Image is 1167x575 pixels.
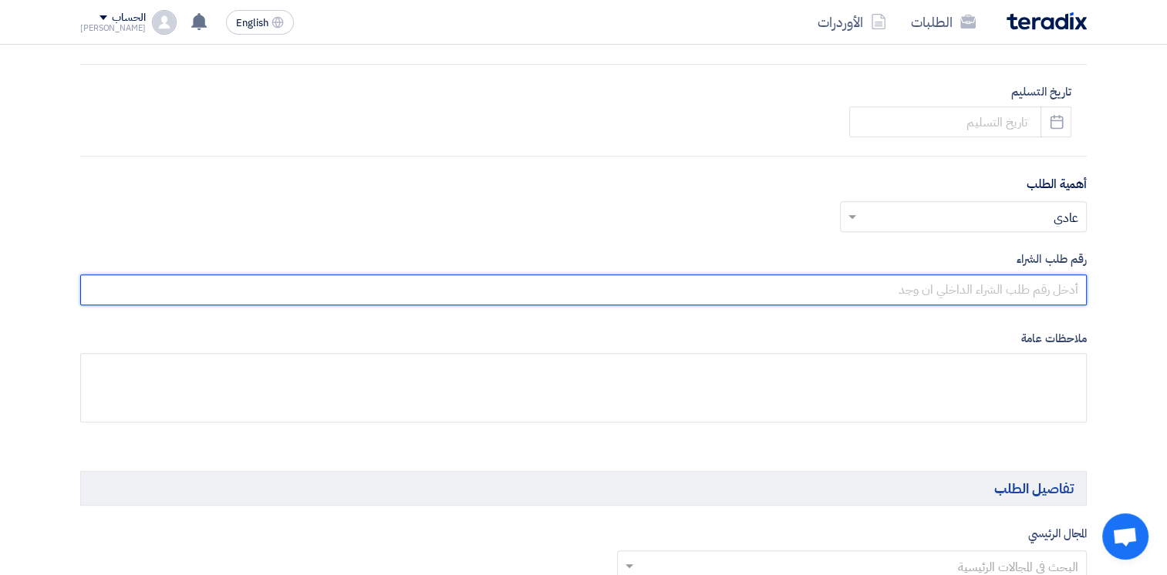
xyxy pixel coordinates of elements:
div: الحساب [112,12,145,25]
input: تاريخ التسليم [849,106,1071,137]
img: Teradix logo [1007,12,1087,30]
a: الأوردرات [805,4,899,40]
label: تاريخ التسليم [849,83,1071,101]
button: English [226,10,294,35]
label: رقم طلب الشراء [80,251,1087,268]
label: أهمية الطلب [1027,175,1087,193]
h5: تفاصيل الطلب [80,471,1087,506]
span: English [236,18,268,29]
label: ملاحظات عامة [80,330,1087,348]
a: الطلبات [899,4,988,40]
div: Open chat [1102,513,1148,560]
div: [PERSON_NAME] [80,24,146,32]
img: profile_test.png [152,10,177,35]
input: أدخل رقم طلب الشراء الداخلي ان وجد [80,274,1087,305]
label: المجال الرئيسي [1028,525,1087,543]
